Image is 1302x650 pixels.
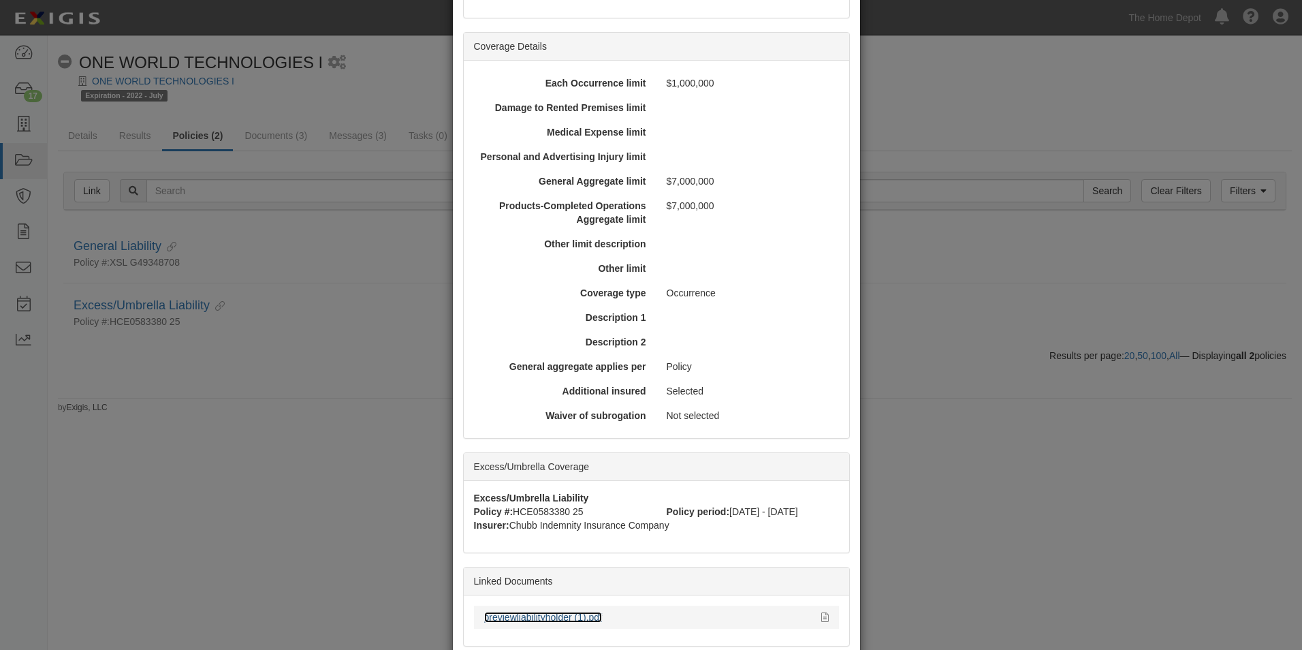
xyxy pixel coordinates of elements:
div: General aggregate applies per [469,360,656,373]
div: $1,000,000 [656,76,844,90]
div: Description 1 [469,311,656,324]
a: previewliabilityholder (1).pdf [484,612,603,623]
div: Other limit description [469,237,656,251]
div: Other limit [469,262,656,275]
div: Chubb Indemnity Insurance Company [464,519,849,532]
div: Not selected [656,409,844,422]
div: Damage to Rented Premises limit [469,101,656,114]
div: $7,000,000 [656,199,844,213]
div: Occurrence [656,286,844,300]
div: Medical Expense limit [469,125,656,139]
div: Description 2 [469,335,656,349]
div: Selected [656,384,844,398]
div: Additional insured [469,384,656,398]
div: $7,000,000 [656,174,844,188]
div: HCE0583380 25 [464,505,656,519]
div: previewliabilityholder (1).pdf [484,610,811,624]
strong: Policy period: [667,506,730,517]
div: Excess/Umbrella Coverage [464,453,849,481]
div: [DATE] - [DATE] [656,505,849,519]
div: Each Occurrence limit [469,76,656,90]
strong: Insurer: [474,520,509,531]
div: Coverage type [469,286,656,300]
strong: Excess/Umbrella Liability [474,493,589,504]
div: Personal and Advertising Injury limit [469,150,656,164]
div: Linked Documents [464,568,849,595]
div: Coverage Details [464,33,849,61]
div: Policy [656,360,844,373]
strong: Policy #: [474,506,513,517]
div: Products-Completed Operations Aggregate limit [469,199,656,226]
div: General Aggregate limit [469,174,656,188]
div: Waiver of subrogation [469,409,656,422]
